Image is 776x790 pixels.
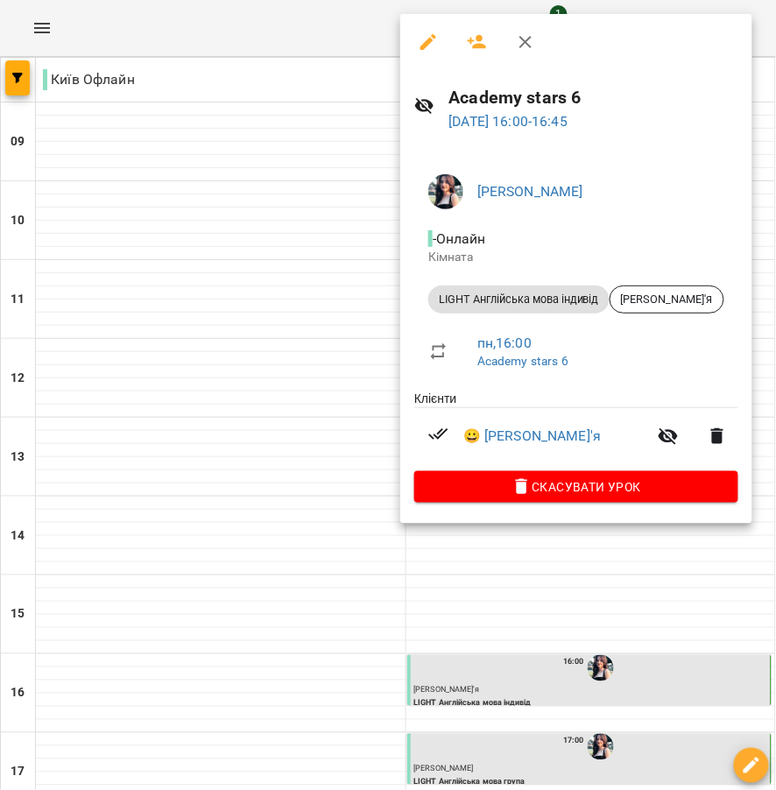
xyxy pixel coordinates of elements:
div: [PERSON_NAME]'я [610,286,724,314]
span: LIGHT Англійська мова індивід [428,292,610,307]
ul: Клієнти [414,390,738,471]
a: Academy stars 6 [477,354,568,368]
svg: Візит сплачено [428,424,449,445]
a: [PERSON_NAME] [477,183,583,200]
a: [DATE] 16:00-16:45 [449,113,568,130]
img: bfead1ea79d979fadf21ae46c61980e3.jpg [428,174,463,209]
a: 😀 [PERSON_NAME]'я [463,426,602,447]
p: Кімната [428,249,724,266]
a: пн , 16:00 [477,335,532,351]
h6: Academy stars 6 [449,84,738,111]
span: [PERSON_NAME]'я [610,292,723,307]
span: - Онлайн [428,230,490,247]
span: Скасувати Урок [428,476,724,497]
button: Скасувати Урок [414,471,738,503]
